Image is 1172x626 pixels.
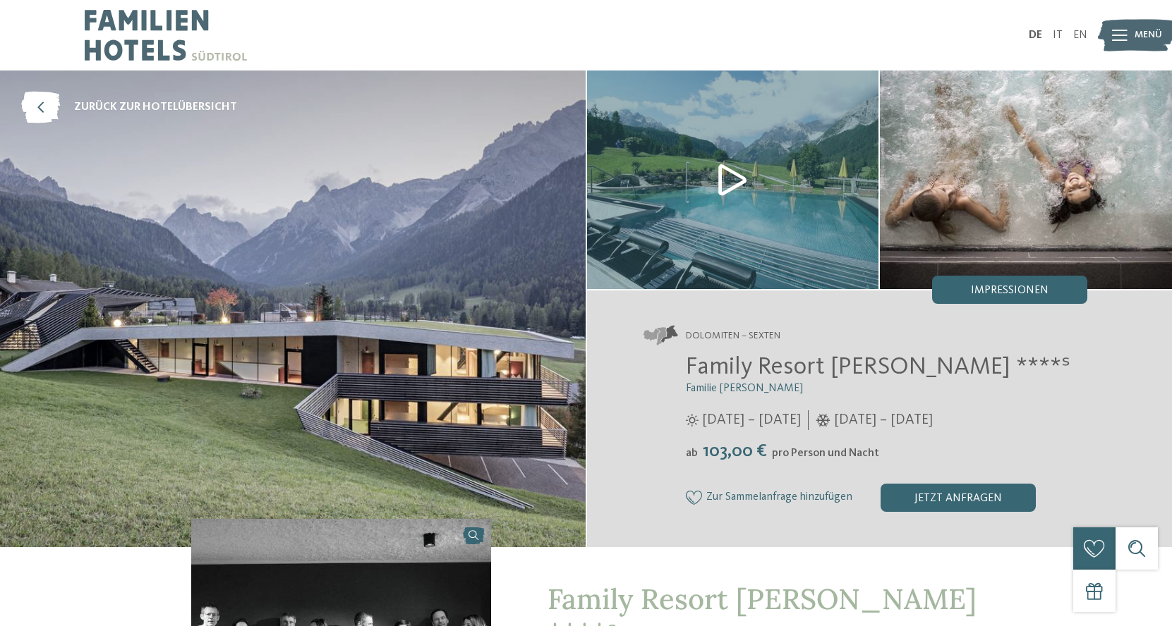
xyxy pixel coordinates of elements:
[686,383,803,394] span: Familie [PERSON_NAME]
[881,484,1036,512] div: jetzt anfragen
[834,410,933,430] span: [DATE] – [DATE]
[816,414,830,426] i: Öffnungszeiten im Winter
[702,410,801,430] span: [DATE] – [DATE]
[772,448,879,459] span: pro Person und Nacht
[587,70,879,289] img: Unser Familienhotel in Sexten, euer Urlaubszuhause in den Dolomiten
[686,414,699,426] i: Öffnungszeiten im Sommer
[706,491,852,504] span: Zur Sammelanfrage hinzufügen
[1029,30,1042,41] a: DE
[1073,30,1087,41] a: EN
[880,70,1172,289] img: Unser Familienhotel in Sexten, euer Urlaubszuhause in den Dolomiten
[74,99,237,115] span: zurück zur Hotelübersicht
[1053,30,1063,41] a: IT
[686,448,698,459] span: ab
[1135,28,1162,42] span: Menü
[699,442,771,460] span: 103,00 €
[686,355,1070,379] span: Family Resort [PERSON_NAME] ****ˢ
[21,92,237,123] a: zurück zur Hotelübersicht
[686,329,780,343] span: Dolomiten – Sexten
[971,285,1049,296] span: Impressionen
